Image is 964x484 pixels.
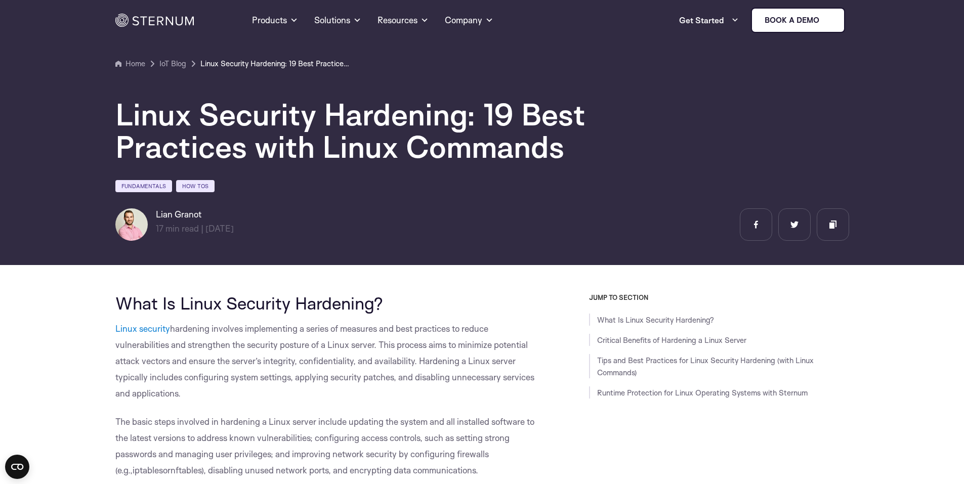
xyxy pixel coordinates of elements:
[156,223,203,234] span: min read |
[5,455,29,479] button: Open CMP widget
[115,416,534,475] span: The basic steps involved in hardening a Linux server include updating the system and all installe...
[378,2,429,38] a: Resources
[751,8,845,33] a: Book a demo
[156,208,234,221] h6: Lian Granot
[597,315,714,325] a: What Is Linux Security Hardening?
[200,58,352,70] a: Linux Security Hardening: 19 Best Practices with Linux Commands
[597,388,808,398] a: Runtime Protection for Linux Operating Systems with Sternum
[115,323,534,399] span: hardening involves implementing a series of measures and best practices to reduce vulnerabilities...
[679,10,739,30] a: Get Started
[115,208,148,241] img: Lian Granot
[115,292,383,314] span: What Is Linux Security Hardening?
[115,323,170,334] a: Linux security
[597,356,814,377] a: Tips and Best Practices for Linux Security Hardening (with Linux Commands)
[133,465,163,475] span: iptables
[597,335,746,345] a: Critical Benefits of Hardening a Linux Server
[205,223,234,234] span: [DATE]
[445,2,493,38] a: Company
[115,58,145,70] a: Home
[163,465,171,475] span: or
[176,180,215,192] a: How Tos
[589,293,849,301] h3: JUMP TO SECTION
[201,465,478,475] span: ), disabling unused network ports, and encrypting data communications.
[252,2,298,38] a: Products
[115,180,172,192] a: Fundamentals
[115,98,723,163] h1: Linux Security Hardening: 19 Best Practices with Linux Commands
[823,16,831,24] img: sternum iot
[159,58,186,70] a: IoT Blog
[171,465,201,475] span: nftables
[156,223,163,234] span: 17
[314,2,361,38] a: Solutions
